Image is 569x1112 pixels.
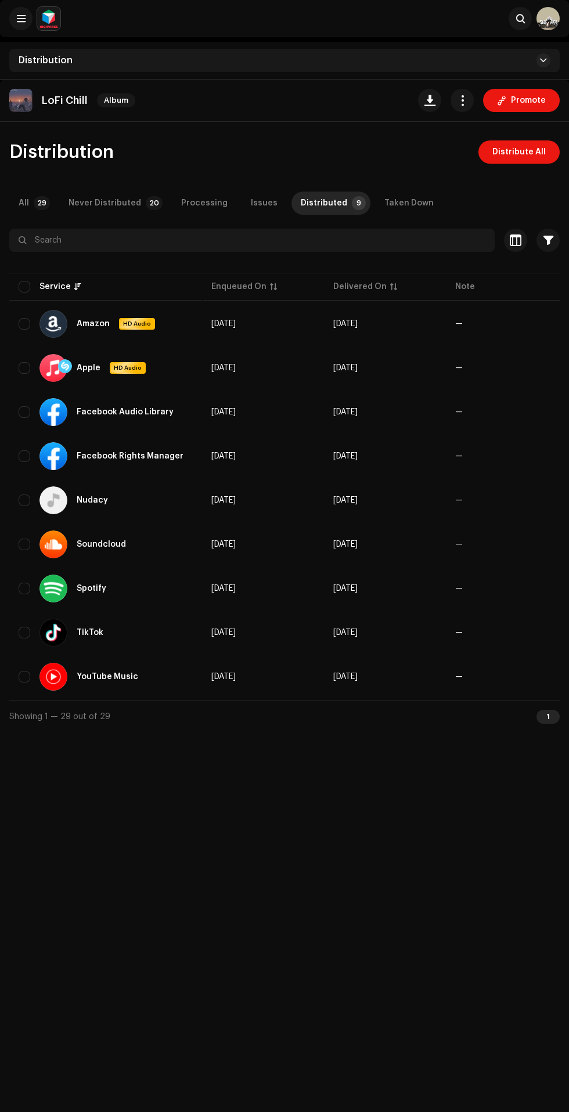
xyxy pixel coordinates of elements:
[42,95,88,107] p: LoFi Chill
[181,192,228,215] div: Processing
[211,408,236,416] span: Sep 11, 2025
[146,196,163,210] p-badge: 20
[69,192,141,215] div: Never Distributed
[77,673,138,681] div: YouTube Music
[455,540,463,548] re-a-table-badge: —
[478,140,560,164] button: Distribute All
[211,629,236,637] span: Sep 11, 2025
[455,496,463,504] re-a-table-badge: —
[211,281,267,293] div: Enqueued On
[77,629,103,637] div: TikTok
[333,320,358,328] span: Sep 15, 2025
[97,93,135,107] span: Album
[333,540,358,548] span: Sep 15, 2025
[333,629,358,637] span: Sep 11, 2025
[455,584,463,593] re-a-table-badge: —
[333,452,358,460] span: Sep 11, 2025
[455,452,463,460] re-a-table-badge: —
[211,673,236,681] span: Sep 11, 2025
[455,320,463,328] re-a-table-badge: —
[333,281,387,293] div: Delivered On
[9,229,495,252] input: Search
[211,320,236,328] span: Sep 11, 2025
[333,364,358,372] span: Sep 15, 2025
[536,7,560,30] img: 7e1c19cf-e25a-49c7-82d0-70bff68b316e
[211,496,236,504] span: Sep 30, 2025
[77,320,110,328] div: Amazon
[77,452,183,460] div: Facebook Rights Manager
[455,364,463,372] re-a-table-badge: —
[211,540,236,548] span: Sep 11, 2025
[19,192,29,215] div: All
[9,89,33,112] img: 62360f9e-7e48-4829-a625-a4e824b5ba41
[492,140,546,164] span: Distribute All
[77,408,174,416] div: Facebook Audio Library
[9,713,110,721] span: Showing 1 — 29 out of 29
[77,540,126,548] div: Soundcloud
[111,364,145,372] span: HD Audio
[333,584,358,593] span: Sep 15, 2025
[455,629,463,637] re-a-table-badge: —
[483,89,560,112] button: Promote
[39,281,71,293] div: Service
[37,7,60,30] img: feab3aad-9b62-475c-8caf-26f15a9573ee
[251,192,278,215] div: Issues
[455,673,463,681] re-a-table-badge: —
[333,496,358,504] span: Sep 30, 2025
[511,89,546,112] span: Promote
[384,192,434,215] div: Taken Down
[120,320,154,328] span: HD Audio
[211,452,236,460] span: Sep 11, 2025
[455,408,463,416] re-a-table-badge: —
[333,673,358,681] span: Sep 11, 2025
[19,56,73,65] span: Distribution
[77,584,106,593] div: Spotify
[77,364,100,372] div: Apple
[211,364,236,372] span: Sep 11, 2025
[9,143,114,161] span: Distribution
[333,408,358,416] span: Sep 11, 2025
[352,196,366,210] p-badge: 9
[536,710,560,724] div: 1
[301,192,347,215] div: Distributed
[211,584,236,593] span: Sep 11, 2025
[77,496,108,504] div: Nudacy
[34,196,50,210] p-badge: 29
